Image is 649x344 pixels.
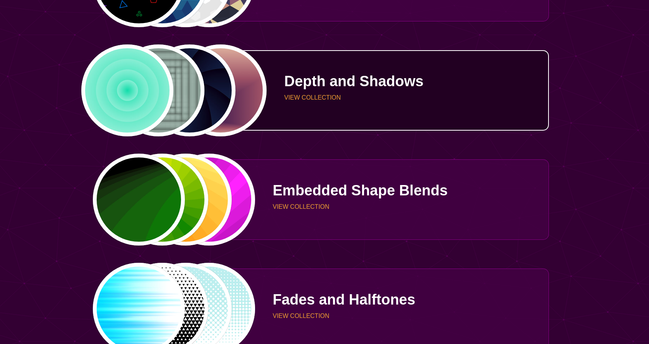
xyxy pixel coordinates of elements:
[273,204,532,210] p: VIEW COLLECTION
[284,95,543,101] p: VIEW COLLECTION
[94,50,549,131] a: green layered rings within ringsinfinitely smaller square cutouts within square cutouts3d apertur...
[284,74,543,88] p: Depth and Shadows
[273,183,532,198] p: Embedded Shape Blends
[94,159,549,240] a: green to black rings rippling away from corneryellow to green flat gradient petalsyellow to orang...
[273,313,532,319] p: VIEW COLLECTION
[273,292,532,307] p: Fades and Halftones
